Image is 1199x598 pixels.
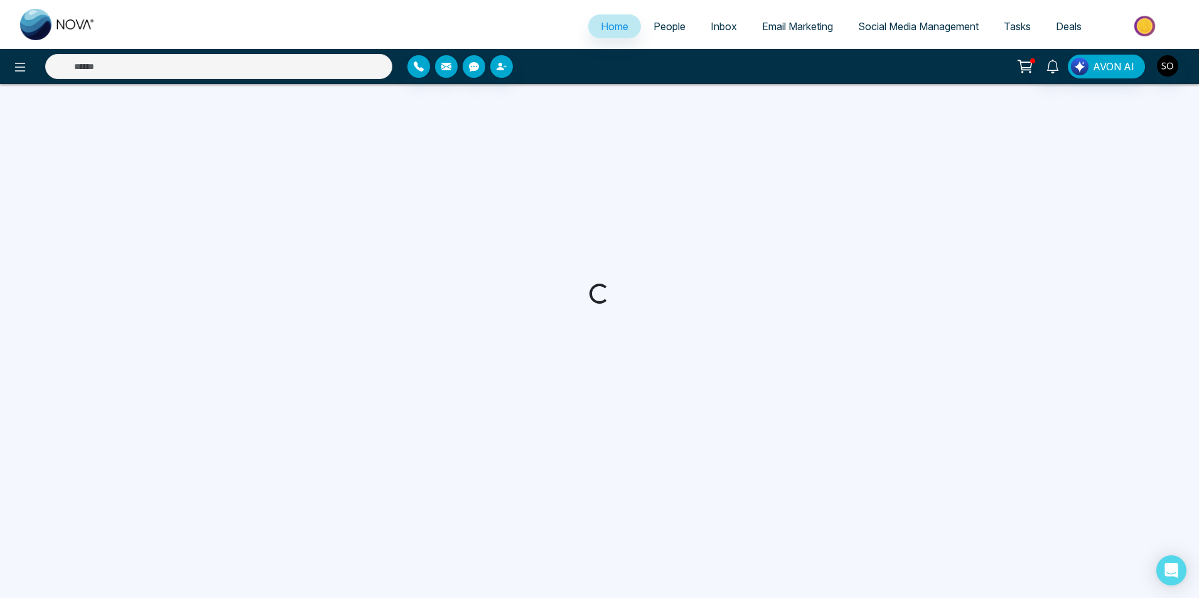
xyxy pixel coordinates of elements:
span: Tasks [1004,20,1031,33]
button: AVON AI [1068,55,1145,78]
a: Inbox [698,14,750,38]
div: Open Intercom Messenger [1156,555,1186,585]
span: Email Marketing [762,20,833,33]
a: Social Media Management [846,14,991,38]
img: Lead Flow [1071,58,1089,75]
span: Home [601,20,628,33]
span: People [653,20,686,33]
span: AVON AI [1093,59,1134,74]
img: User Avatar [1157,55,1178,77]
a: Home [588,14,641,38]
a: Deals [1043,14,1094,38]
a: Tasks [991,14,1043,38]
img: Nova CRM Logo [20,9,95,40]
span: Inbox [711,20,737,33]
span: Deals [1056,20,1082,33]
span: Social Media Management [858,20,979,33]
a: Email Marketing [750,14,846,38]
a: People [641,14,698,38]
img: Market-place.gif [1100,12,1191,40]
